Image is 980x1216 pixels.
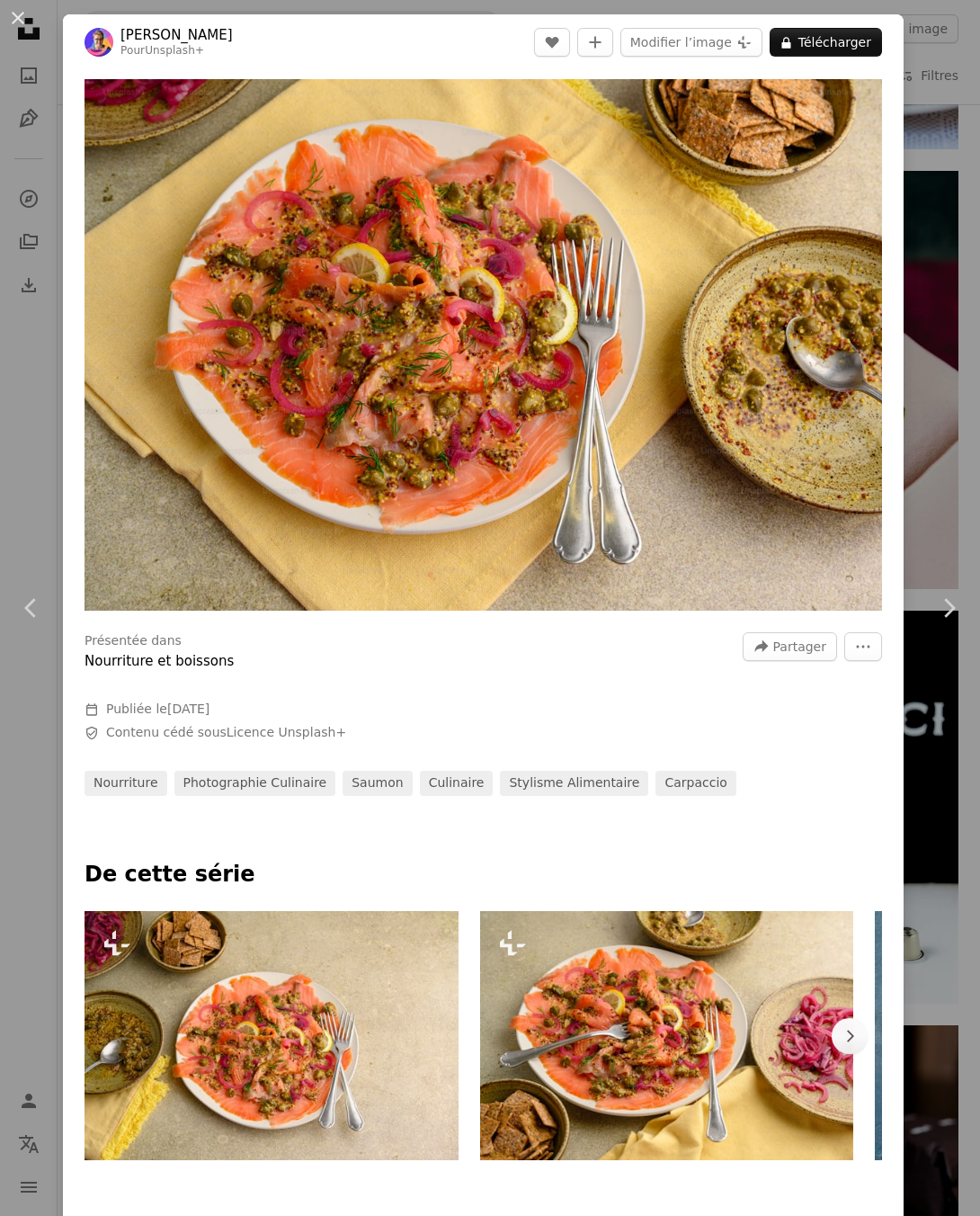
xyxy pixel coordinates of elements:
a: Licence Unsplash+ [227,725,346,739]
button: Zoom sur cette image [85,79,882,611]
span: Contenu cédé sous [106,724,346,742]
button: Télécharger [770,28,882,57]
h3: Présentée dans [85,632,182,650]
button: Plus d’actions [844,632,882,661]
button: faire défiler la liste vers la droite [832,1018,868,1054]
a: Carpaccio [655,771,735,796]
button: Modifier l’image [620,28,762,57]
div: Pour [120,44,233,58]
p: De cette série [85,861,882,890]
a: Unsplash+ [145,44,204,57]
button: J’aime [534,28,570,57]
button: Ajouter à la collection [577,28,613,57]
a: Nourriture et boissons [85,653,234,669]
a: [PERSON_NAME] [120,26,233,44]
a: saumon [343,771,412,796]
a: Stylisme alimentaire [500,771,648,796]
span: Publiée le [106,702,209,716]
span: Partager [773,633,826,660]
img: une assiette blanche garnie de poissons à côté de bols de nourriture [85,911,459,1160]
time: 28 avril 2024 à 10:10:13 UTC+2 [167,702,209,716]
img: une assiette de nourriture sur une table à côté de bols de nourriture [480,911,854,1160]
img: une assiette de saumon avec un côté de craquelins [85,79,882,611]
a: nourriture [85,771,167,796]
a: une assiette blanche garnie de poissons à côté de bols de nourriture [85,1027,459,1043]
a: Photographie culinaire [174,771,336,796]
a: culinaire [420,771,494,796]
button: Partager cette image [743,632,837,661]
a: Suivant [917,522,980,694]
img: Accéder au profil de Joanna Stołowicz [85,28,113,57]
a: une assiette de nourriture sur une table à côté de bols de nourriture [480,1027,854,1043]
